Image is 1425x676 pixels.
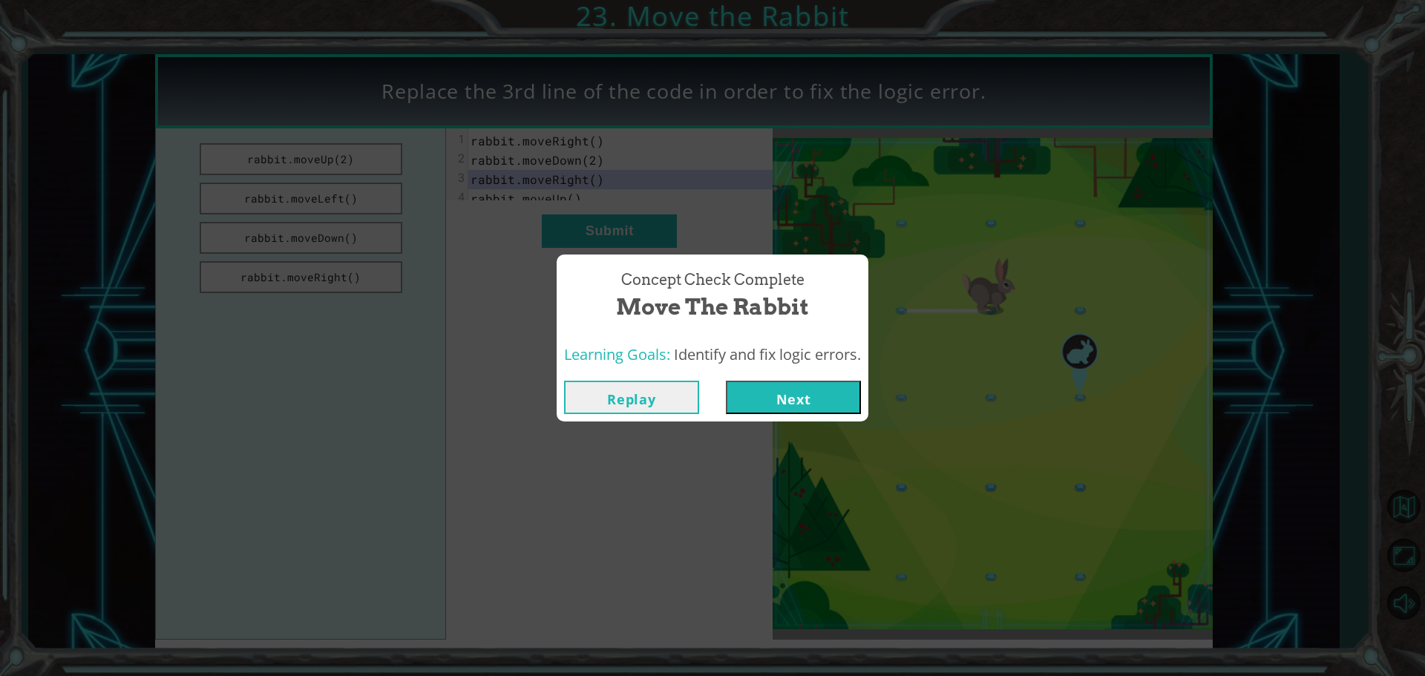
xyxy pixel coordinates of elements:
span: Identify and fix logic errors. [674,344,861,364]
button: Next [726,381,861,414]
span: Move the Rabbit [616,291,809,323]
span: Learning Goals: [564,344,670,364]
span: Concept Check Complete [621,269,805,291]
button: Replay [564,381,699,414]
